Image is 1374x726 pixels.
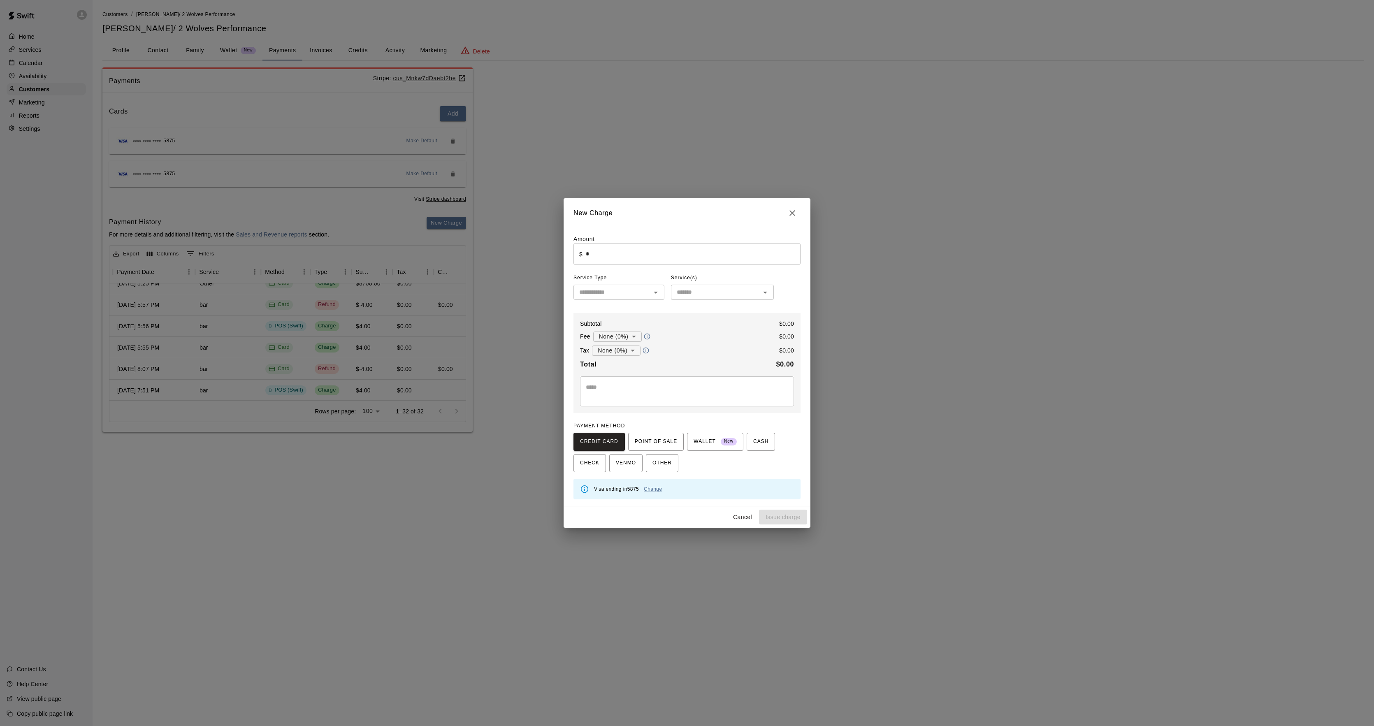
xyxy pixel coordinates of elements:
[594,486,662,492] span: Visa ending in 5875
[579,250,583,258] p: $
[721,436,737,447] span: New
[580,361,596,368] b: Total
[729,510,756,525] button: Cancel
[687,433,743,451] button: WALLET New
[784,205,801,221] button: Close
[616,457,636,470] span: VENMO
[593,329,642,344] div: None (0%)
[573,236,595,242] label: Amount
[580,457,599,470] span: CHECK
[580,435,618,448] span: CREDIT CARD
[635,435,677,448] span: POINT OF SALE
[580,320,602,328] p: Subtotal
[609,454,643,472] button: VENMO
[650,287,661,298] button: Open
[759,287,771,298] button: Open
[671,271,697,285] span: Service(s)
[573,423,625,429] span: PAYMENT METHOD
[580,332,590,341] p: Fee
[776,361,794,368] b: $ 0.00
[747,433,775,451] button: CASH
[779,332,794,341] p: $ 0.00
[652,457,672,470] span: OTHER
[580,346,589,355] p: Tax
[573,271,664,285] span: Service Type
[779,346,794,355] p: $ 0.00
[644,486,662,492] a: Change
[628,433,684,451] button: POINT OF SALE
[573,454,606,472] button: CHECK
[564,198,810,228] h2: New Charge
[592,343,641,358] div: None (0%)
[694,435,737,448] span: WALLET
[779,320,794,328] p: $ 0.00
[753,435,768,448] span: CASH
[646,454,678,472] button: OTHER
[573,433,625,451] button: CREDIT CARD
